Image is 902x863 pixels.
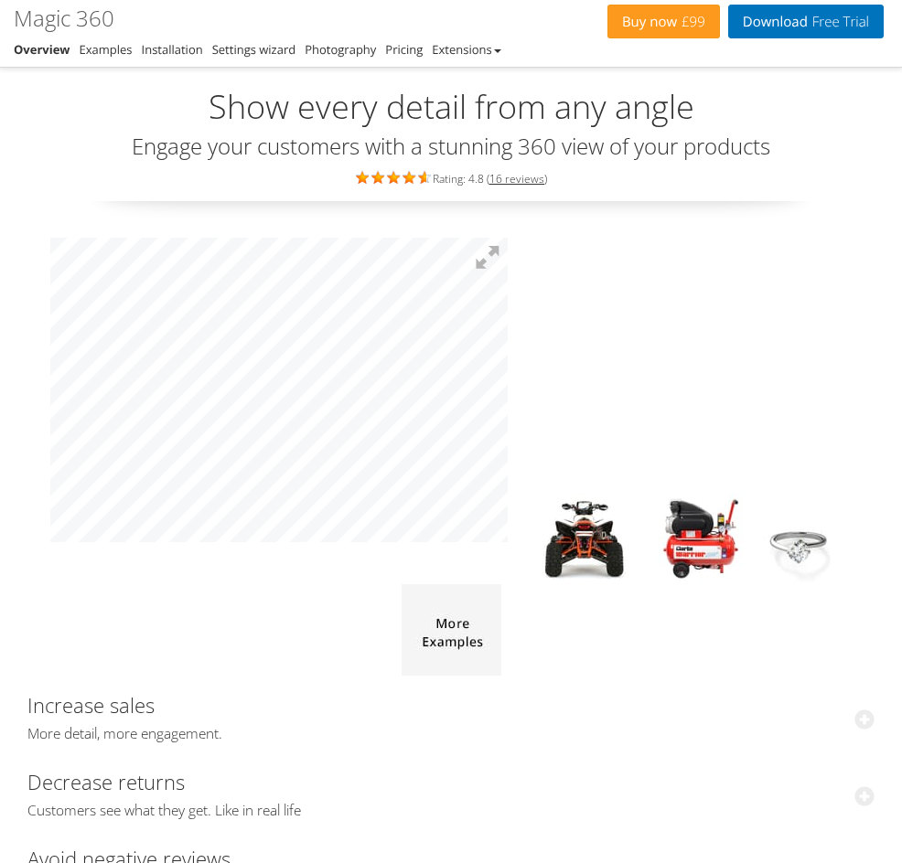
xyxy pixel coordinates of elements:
a: Extensions [432,41,500,58]
a: DownloadFree Trial [728,5,884,38]
span: Customers see what they get. Like in real life [27,802,875,820]
a: 16 reviews [489,171,544,186]
h1: Magic 360 [14,6,114,30]
a: Overview [14,41,70,58]
a: Installation [142,41,203,58]
div: Rating: 4.8 ( ) [14,167,888,187]
a: Examples [80,41,133,58]
h2: Show every detail from any angle [14,89,888,125]
span: Free Trial [808,15,869,29]
a: Photography [305,41,376,58]
a: Decrease returnsCustomers see what they get. Like in real life [27,768,875,820]
a: Increase salesMore detail, more engagement. [27,691,875,743]
a: Settings wizard [212,41,296,58]
img: more magic 360 demos [402,584,501,676]
span: More detail, more engagement. [27,725,875,743]
h3: Engage your customers with a stunning 360 view of your products [14,134,888,158]
a: Buy now£99 [607,5,720,38]
a: Pricing [385,41,423,58]
span: £99 [677,15,705,29]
